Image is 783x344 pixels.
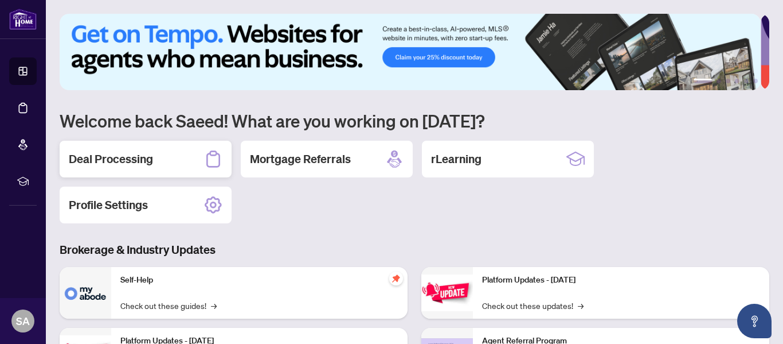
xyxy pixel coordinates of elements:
[482,274,760,287] p: Platform Updates - [DATE]
[431,151,481,167] h2: rLearning
[69,197,148,213] h2: Profile Settings
[16,313,30,329] span: SA
[421,275,473,311] img: Platform Updates - June 23, 2025
[753,79,758,83] button: 6
[60,267,111,319] img: Self-Help
[120,274,398,287] p: Self-Help
[389,272,403,285] span: pushpin
[60,14,761,90] img: Slide 0
[726,79,730,83] button: 3
[60,110,769,132] h1: Welcome back Saeed! What are you working on [DATE]?
[744,79,749,83] button: 5
[578,299,584,312] span: →
[211,299,217,312] span: →
[717,79,721,83] button: 2
[250,151,351,167] h2: Mortgage Referrals
[735,79,739,83] button: 4
[737,304,772,338] button: Open asap
[9,9,37,30] img: logo
[69,151,153,167] h2: Deal Processing
[694,79,712,83] button: 1
[482,299,584,312] a: Check out these updates!→
[60,242,769,258] h3: Brokerage & Industry Updates
[120,299,217,312] a: Check out these guides!→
